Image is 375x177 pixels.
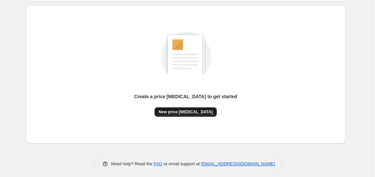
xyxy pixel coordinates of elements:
[134,93,237,100] p: Create a price [MEDICAL_DATA] to get started
[111,161,154,166] span: Need help? Read the
[162,161,201,166] span: or email support at
[154,161,162,166] a: FAQ
[155,107,217,117] button: New price [MEDICAL_DATA]
[159,109,213,115] span: New price [MEDICAL_DATA]
[201,161,275,166] a: [EMAIL_ADDRESS][DOMAIN_NAME]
